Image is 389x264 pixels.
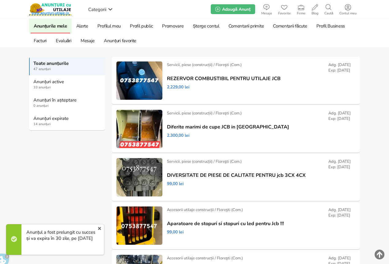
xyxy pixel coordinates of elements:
[29,75,105,94] a: Anunțuri active 33 anunțuri
[308,3,321,15] a: Blog
[308,12,321,15] span: Blog
[96,225,104,232] a: x
[167,84,190,90] span: 2.229,00 lei
[167,207,243,213] div: Accesorii utilaje construcții / Floreşti (Com.)
[167,221,284,226] a: Aparatoare de stopuri si stopuri cu led pentru Jcb !!!
[101,33,139,48] a: Anunțuri favorite
[88,6,106,13] span: Categorii
[190,19,222,33] a: Șterge contul
[167,110,242,116] div: Servicii, piese (construcții) / Floreşti (Com.)
[258,12,275,15] span: Mesaje
[328,159,351,170] div: Adg. [DATE] Exp: [DATE]
[328,110,351,121] div: Adg. [DATE] Exp: [DATE]
[375,250,384,259] img: scroll-to-top.png
[116,158,162,196] img: DIVERSITATE DE PIESE DE CALITATE PENTRU jcb 3CX 4CX
[116,110,162,148] img: Diferite marimi de cupe JCB in STOC
[29,112,105,130] a: Anunțuri expirate 14 anunțuri
[33,61,101,66] strong: Toate anunțurile
[167,62,242,68] div: Servicii, piese (construcții) / Floreşti (Com.)
[222,6,250,12] span: Adaugă Anunț
[328,207,351,218] div: Adg. [DATE] Exp: [DATE]
[211,4,255,14] a: Adaugă Anunț
[29,94,105,112] a: Anunțuri în așteptare 0 anunțuri
[167,159,242,164] div: Servicii, piese (construcții) / Floreşti (Com.)
[33,85,101,90] span: 33 anunțuri
[29,3,71,15] img: Anunturi-Utilaje.RO
[167,133,190,138] span: 2.300,00 lei
[321,12,336,15] span: Caută
[159,19,187,33] a: Promovare
[77,33,98,48] a: Mesaje
[167,173,306,178] a: DIVERSITATE DE PIESE DE CALITATE PENTRU jcb 3CX 4CX
[6,224,104,255] div: Anunțul a fost prelungit cu succes și va expira în 30 zile, pe [DATE]
[33,97,101,103] strong: Anunțuri în așteptare
[116,206,162,245] img: Aparatoare de stopuri si stopuri cu led pentru Jcb !!!
[336,12,360,15] span: Contul meu
[31,19,70,33] a: Anunțurile mele
[270,19,310,33] a: Comentarii făcute
[336,3,360,15] a: Contul meu
[73,19,91,33] a: Alerte
[53,33,74,48] a: Evaluări
[167,255,243,261] div: Accesorii utilaje construcții / Floreşti (Com.)
[33,103,101,108] span: 0 anunțuri
[29,57,105,75] a: Toate anunțurile 47 anunțuri
[33,79,101,84] strong: Anunțuri active
[33,116,101,121] strong: Anunțuri expirate
[127,19,156,33] a: Profil public
[258,3,275,15] a: Mesaje
[116,61,162,100] img: REZERVOR COMBUSTIBIL PENTRU UTILAJE JCB
[33,67,101,72] span: 47 anunțuri
[294,3,308,15] a: Firme
[275,12,294,15] span: Favorite
[225,19,267,33] a: Comentarii primite
[5,254,9,259] span: 3
[167,229,184,235] span: 99,00 lei
[33,122,101,127] span: 14 anunțuri
[321,3,336,15] a: Caută
[328,62,351,73] div: Adg. [DATE] Exp: [DATE]
[275,3,294,15] a: Favorite
[167,181,184,187] span: 99,00 lei
[94,19,124,33] a: Profilul meu
[167,76,281,81] a: REZERVOR COMBUSTIBIL PENTRU UTILAJE JCB
[294,12,308,15] span: Firme
[87,5,114,14] a: Categorii
[313,19,348,33] a: Profil Business
[31,33,50,48] a: Facturi
[167,124,289,130] a: Diferite marimi de cupe JCB in [GEOGRAPHIC_DATA]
